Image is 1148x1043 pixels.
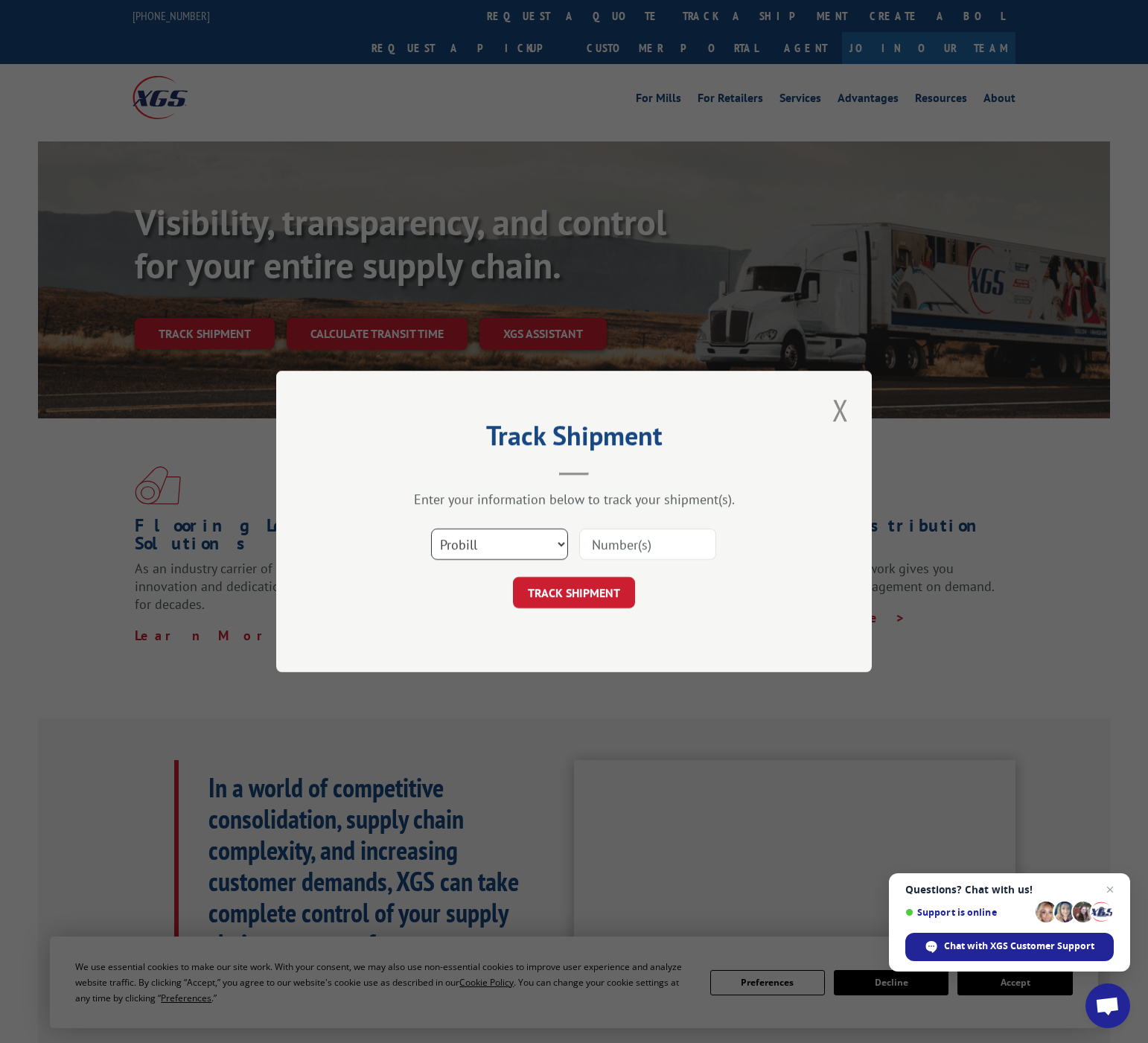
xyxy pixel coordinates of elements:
[579,529,716,560] input: Number(s)
[351,491,797,508] div: Enter your information below to track your shipment(s).
[905,907,1030,918] span: Support is online
[828,389,853,430] button: Close modal
[944,940,1094,953] span: Chat with XGS Customer Support
[905,933,1114,961] span: Chat with XGS Customer Support
[1085,983,1130,1028] a: Open chat
[351,425,797,453] h2: Track Shipment
[905,884,1114,896] span: Questions? Chat with us!
[513,577,635,608] button: TRACK SHIPMENT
